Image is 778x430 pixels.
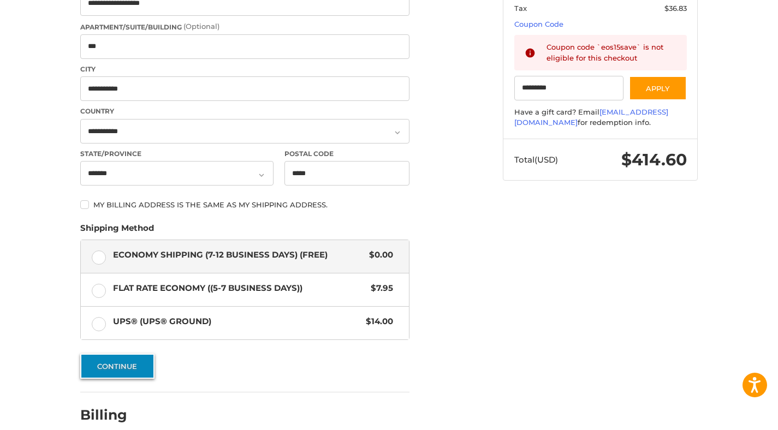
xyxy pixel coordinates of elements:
[629,76,687,100] button: Apply
[80,64,409,74] label: City
[113,282,366,295] span: Flat Rate Economy ((5-7 Business Days))
[514,107,687,128] div: Have a gift card? Email for redemption info.
[514,20,563,28] a: Coupon Code
[547,42,676,63] div: Coupon code `eos15save` is not eligible for this checkout
[80,407,144,423] h2: Billing
[80,200,409,209] label: My billing address is the same as my shipping address.
[365,282,393,295] span: $7.95
[80,21,409,32] label: Apartment/Suite/Building
[364,249,393,261] span: $0.00
[284,149,410,159] label: Postal Code
[664,4,687,13] span: $36.83
[80,149,274,159] label: State/Province
[80,106,409,116] label: Country
[113,249,364,261] span: Economy Shipping (7-12 Business Days) (Free)
[183,22,219,31] small: (Optional)
[80,222,154,240] legend: Shipping Method
[514,4,527,13] span: Tax
[514,154,558,165] span: Total (USD)
[360,315,393,328] span: $14.00
[514,76,624,100] input: Gift Certificate or Coupon Code
[621,150,687,170] span: $414.60
[113,315,361,328] span: UPS® (UPS® Ground)
[80,354,155,379] button: Continue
